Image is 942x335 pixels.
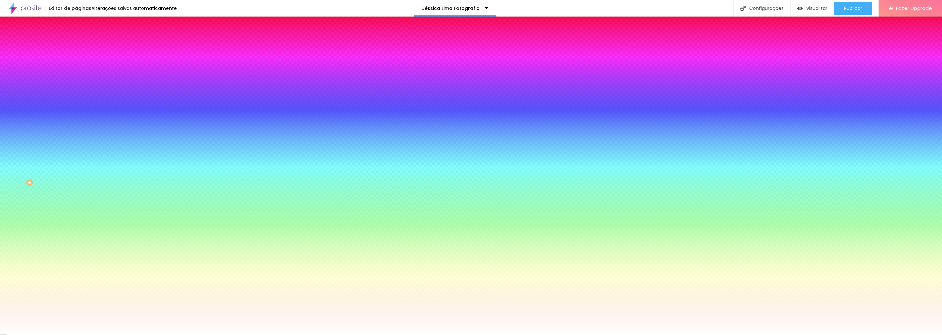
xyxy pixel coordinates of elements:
[45,6,91,11] div: Editor de páginas
[740,6,746,11] img: Icone
[422,6,480,11] p: Jéssica Lima Fotografia
[834,2,872,15] button: Publicar
[791,2,834,15] button: Visualizar
[806,6,827,11] span: Visualizar
[844,6,862,11] span: Publicar
[896,5,932,11] span: Fazer Upgrade
[91,6,177,11] div: Alterações salvas automaticamente
[797,6,803,11] img: view-1.svg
